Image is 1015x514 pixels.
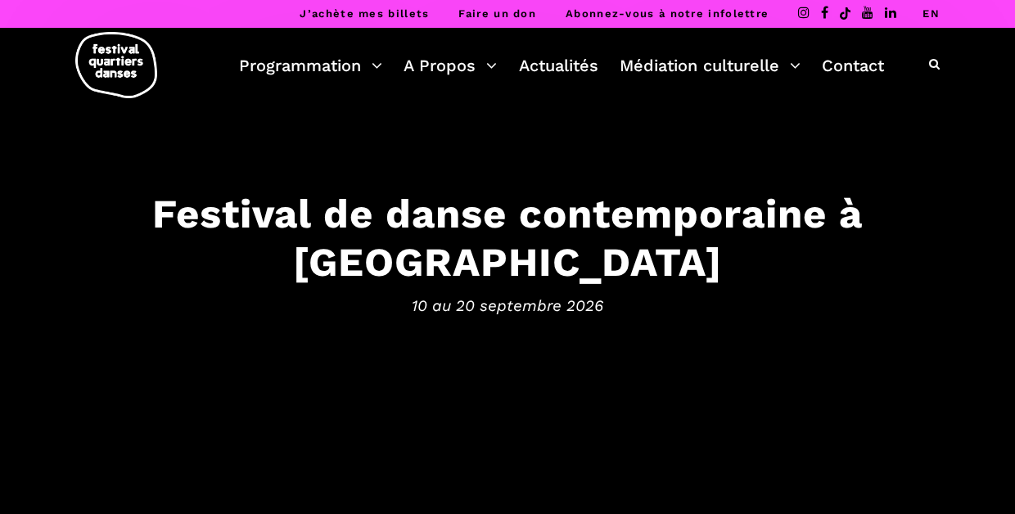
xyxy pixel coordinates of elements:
a: Actualités [519,52,598,79]
a: Médiation culturelle [620,52,801,79]
a: EN [923,7,940,20]
a: Abonnez-vous à notre infolettre [566,7,769,20]
a: J’achète mes billets [300,7,429,20]
span: 10 au 20 septembre 2026 [16,294,999,318]
a: Contact [822,52,884,79]
img: logo-fqd-med [75,32,157,98]
a: Programmation [239,52,382,79]
h3: Festival de danse contemporaine à [GEOGRAPHIC_DATA] [16,189,999,286]
a: Faire un don [458,7,536,20]
a: A Propos [404,52,497,79]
